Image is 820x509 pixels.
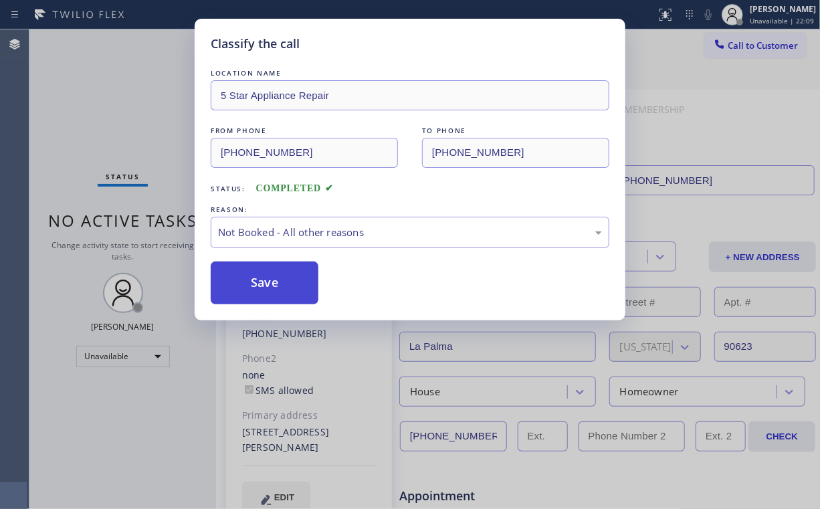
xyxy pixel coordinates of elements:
div: REASON: [211,203,609,217]
div: Not Booked - All other reasons [218,225,602,240]
span: COMPLETED [256,183,334,193]
h5: Classify the call [211,35,300,53]
input: From phone [211,138,398,168]
div: TO PHONE [422,124,609,138]
div: LOCATION NAME [211,66,609,80]
span: Status: [211,184,245,193]
input: To phone [422,138,609,168]
button: Save [211,262,318,304]
div: FROM PHONE [211,124,398,138]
